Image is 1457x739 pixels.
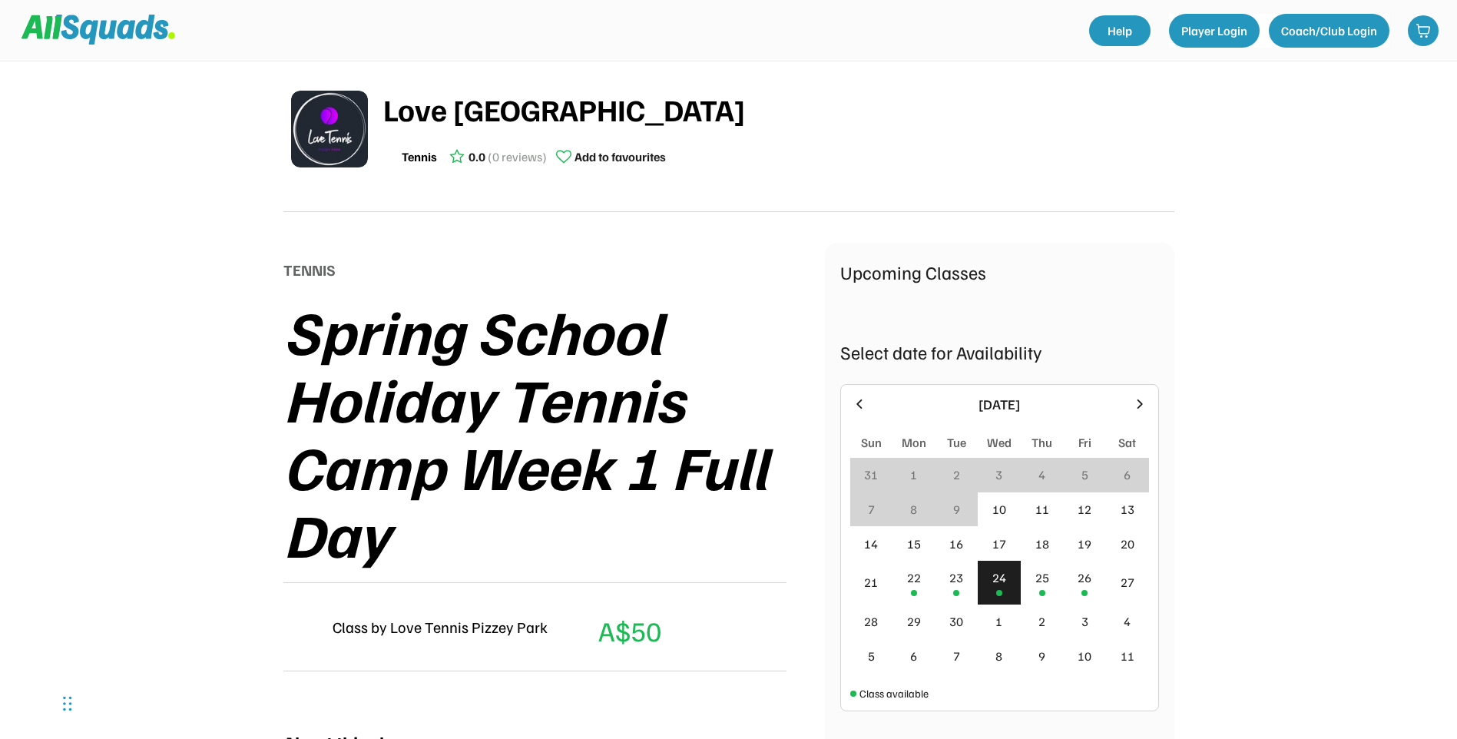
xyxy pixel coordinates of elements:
div: 16 [949,535,963,553]
div: 28 [864,612,878,631]
div: 7 [868,500,875,519]
div: Tue [947,433,966,452]
div: Fri [1078,433,1091,452]
div: 6 [910,647,917,665]
img: Squad%20Logo.svg [22,15,175,44]
div: 12 [1078,500,1091,519]
img: LTPP_Logo_REV.jpeg [291,91,368,167]
div: 29 [907,612,921,631]
div: 13 [1121,500,1134,519]
div: 15 [907,535,921,553]
div: 5 [868,647,875,665]
div: 26 [1078,568,1091,587]
div: Class by Love Tennis Pizzey Park [333,615,548,638]
div: Tennis [402,147,437,166]
div: 2 [953,466,960,484]
div: Add to favourites [575,147,666,166]
div: 27 [1121,573,1134,592]
div: Love [GEOGRAPHIC_DATA] [383,86,1174,132]
a: Help [1089,15,1151,46]
button: Coach/Club Login [1269,14,1389,48]
div: 17 [992,535,1006,553]
div: Sat [1118,433,1136,452]
div: 9 [953,500,960,519]
div: 14 [864,535,878,553]
div: 0.0 [469,147,485,166]
div: 1 [910,466,917,484]
div: 4 [1124,612,1131,631]
div: 9 [1038,647,1045,665]
div: 5 [1081,466,1088,484]
div: 11 [1121,647,1134,665]
div: Thu [1031,433,1052,452]
div: Upcoming Classes [840,258,1159,286]
div: 8 [995,647,1002,665]
img: shopping-cart-01%20%281%29.svg [1416,23,1431,38]
div: Spring School Holiday Tennis Camp Week 1 Full Day [283,297,825,567]
div: 25 [1035,568,1049,587]
div: 3 [1081,612,1088,631]
div: 19 [1078,535,1091,553]
div: 23 [949,568,963,587]
div: 8 [910,500,917,519]
div: 10 [1078,647,1091,665]
div: A$50 [598,610,661,651]
div: 6 [1124,466,1131,484]
div: 22 [907,568,921,587]
div: (0 reviews) [488,147,547,166]
div: 20 [1121,535,1134,553]
div: 11 [1035,500,1049,519]
div: TENNIS [283,258,336,281]
div: 7 [953,647,960,665]
div: 21 [864,573,878,592]
div: 24 [992,568,1006,587]
div: 10 [992,500,1006,519]
div: 30 [949,612,963,631]
div: Wed [987,433,1012,452]
div: 1 [995,612,1002,631]
div: 2 [1038,612,1045,631]
div: Sun [861,433,882,452]
div: 3 [995,466,1002,484]
div: [DATE] [876,394,1123,415]
button: Player Login [1169,14,1260,48]
div: Mon [902,433,926,452]
div: Select date for Availability [840,338,1159,366]
div: 31 [864,466,878,484]
img: LTPP_Logo_REV.jpeg [283,608,320,645]
div: Class available [859,685,929,701]
div: 18 [1035,535,1049,553]
div: 4 [1038,466,1045,484]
